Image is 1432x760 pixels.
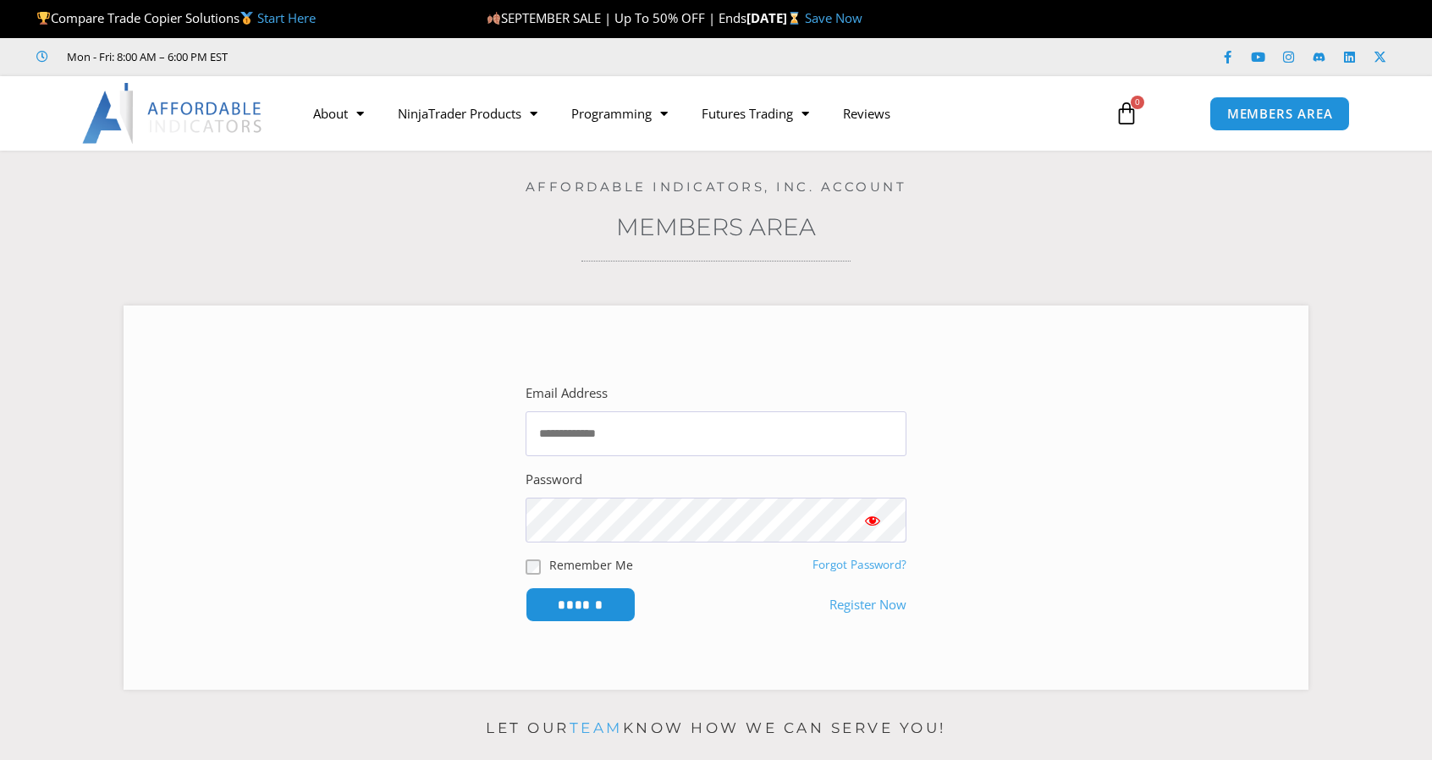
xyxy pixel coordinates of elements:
p: Let our know how we can serve you! [124,715,1308,742]
a: Programming [554,94,685,133]
label: Email Address [526,382,608,405]
a: About [296,94,381,133]
a: Forgot Password? [812,557,906,572]
a: 0 [1089,89,1164,138]
label: Password [526,468,582,492]
img: LogoAI | Affordable Indicators – NinjaTrader [82,83,264,144]
img: 🥇 [240,12,253,25]
span: Mon - Fri: 8:00 AM – 6:00 PM EST [63,47,228,67]
a: Save Now [805,9,862,26]
label: Remember Me [549,556,633,574]
nav: Menu [296,94,1095,133]
a: Register Now [829,593,906,617]
strong: [DATE] [746,9,805,26]
img: 🍂 [487,12,500,25]
img: ⌛ [788,12,801,25]
img: 🏆 [37,12,50,25]
a: MEMBERS AREA [1209,96,1351,131]
span: Compare Trade Copier Solutions [36,9,316,26]
button: Show password [839,498,906,542]
iframe: Customer reviews powered by Trustpilot [251,48,505,65]
a: Members Area [616,212,816,241]
a: Start Here [257,9,316,26]
a: Affordable Indicators, Inc. Account [526,179,907,195]
a: Futures Trading [685,94,826,133]
span: MEMBERS AREA [1227,107,1333,120]
a: NinjaTrader Products [381,94,554,133]
span: 0 [1131,96,1144,109]
a: team [570,719,623,736]
span: SEPTEMBER SALE | Up To 50% OFF | Ends [487,9,746,26]
a: Reviews [826,94,907,133]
